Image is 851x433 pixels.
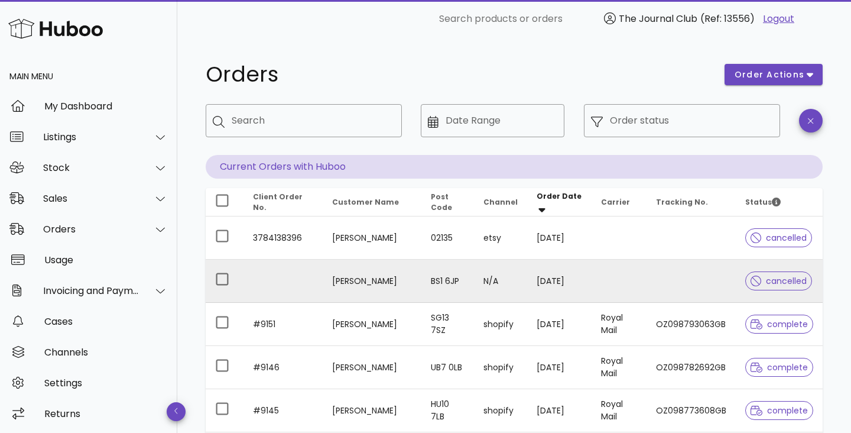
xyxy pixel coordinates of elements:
[44,347,168,358] div: Channels
[647,188,736,217] th: Tracking No.
[44,377,168,389] div: Settings
[323,260,421,303] td: [PERSON_NAME]
[323,346,421,389] td: [PERSON_NAME]
[647,346,736,389] td: OZ098782692GB
[474,303,527,346] td: shopify
[421,260,474,303] td: BS1 6JP
[751,363,808,371] span: complete
[474,217,527,260] td: etsy
[44,101,168,112] div: My Dashboard
[421,346,474,389] td: UB7 0LB
[700,12,755,25] span: (Ref: 13556)
[527,217,592,260] td: [DATE]
[421,217,474,260] td: 02135
[527,303,592,346] td: [DATE]
[592,346,647,389] td: Royal Mail
[656,197,708,207] span: Tracking No.
[323,303,421,346] td: [PERSON_NAME]
[206,155,823,179] p: Current Orders with Huboo
[474,260,527,303] td: N/A
[592,303,647,346] td: Royal Mail
[421,389,474,432] td: HU10 7LB
[474,346,527,389] td: shopify
[474,188,527,217] th: Channel
[323,217,421,260] td: [PERSON_NAME]
[421,188,474,217] th: Post Code
[253,192,303,212] span: Client Order No.
[43,131,139,143] div: Listings
[527,188,592,217] th: Order Date: Sorted descending. Activate to remove sorting.
[527,389,592,432] td: [DATE]
[619,12,697,25] span: The Journal Club
[527,260,592,303] td: [DATE]
[751,406,808,415] span: complete
[431,192,452,212] span: Post Code
[243,303,323,346] td: #9151
[44,316,168,327] div: Cases
[537,191,582,201] span: Order Date
[647,303,736,346] td: OZ098793063GB
[725,64,823,85] button: order actions
[745,197,781,207] span: Status
[332,197,399,207] span: Customer Name
[601,197,630,207] span: Carrier
[43,224,139,235] div: Orders
[421,303,474,346] td: SG13 7SZ
[751,277,807,285] span: cancelled
[647,389,736,432] td: OZ098773608GB
[43,162,139,173] div: Stock
[8,16,103,41] img: Huboo Logo
[474,389,527,432] td: shopify
[592,389,647,432] td: Royal Mail
[43,193,139,204] div: Sales
[592,188,647,217] th: Carrier
[751,234,807,242] span: cancelled
[483,197,518,207] span: Channel
[323,389,421,432] td: [PERSON_NAME]
[763,12,794,26] a: Logout
[734,69,805,81] span: order actions
[751,320,808,328] span: complete
[243,346,323,389] td: #9146
[243,217,323,260] td: 3784138396
[206,64,710,85] h1: Orders
[527,346,592,389] td: [DATE]
[44,408,168,419] div: Returns
[736,188,823,217] th: Status
[243,188,323,217] th: Client Order No.
[43,285,139,296] div: Invoicing and Payments
[243,389,323,432] td: #9145
[323,188,421,217] th: Customer Name
[44,254,168,266] div: Usage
